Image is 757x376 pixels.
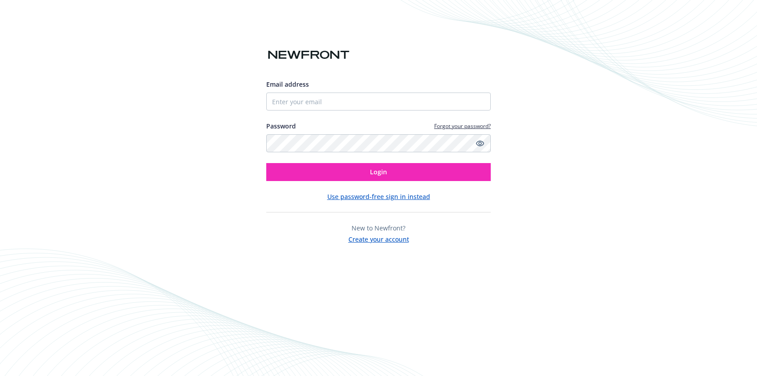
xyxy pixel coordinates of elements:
span: New to Newfront? [352,224,405,232]
button: Use password-free sign in instead [327,192,430,201]
button: Create your account [348,233,409,244]
span: Login [370,168,387,176]
a: Forgot your password? [434,122,491,130]
input: Enter your password [266,134,491,152]
button: Login [266,163,491,181]
span: Email address [266,80,309,88]
img: Newfront logo [266,47,351,63]
label: Password [266,121,296,131]
input: Enter your email [266,93,491,111]
a: Show password [475,138,485,149]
